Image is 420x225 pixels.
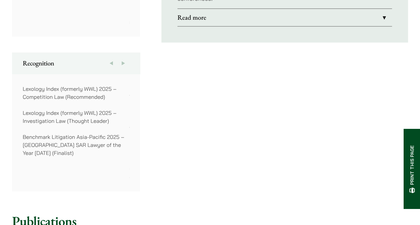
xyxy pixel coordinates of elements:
p: Benchmark Litigation Asia-Pacific 2025 – [GEOGRAPHIC_DATA] SAR Lawyer of the Year [DATE] (Finalist) [23,133,129,157]
h2: Recognition [23,59,129,67]
p: Lexology Index (formerly WWL) 2025 – Investigation Law (Thought Leader) [23,108,129,125]
a: Read more [177,9,392,26]
p: Lexology Index (formerly WWL) 2025 – Competition Law (Recommended) [23,84,129,100]
button: Next [117,52,129,74]
button: Previous [105,52,117,74]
